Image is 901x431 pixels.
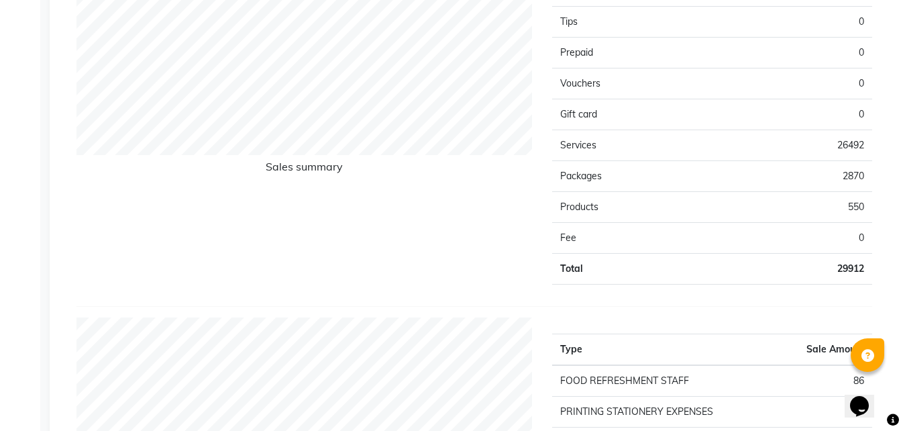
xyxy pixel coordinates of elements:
[552,161,712,192] td: Packages
[76,160,532,179] h6: Sales summary
[552,397,775,428] td: PRINTING STATIONERY EXPENSES
[552,7,712,38] td: Tips
[712,38,872,68] td: 0
[552,99,712,130] td: Gift card
[552,334,775,366] th: Type
[845,377,888,418] iframe: chat widget
[552,254,712,285] td: Total
[712,68,872,99] td: 0
[712,161,872,192] td: 2870
[552,38,712,68] td: Prepaid
[775,397,872,428] td: 50
[775,365,872,397] td: 86
[712,254,872,285] td: 29912
[775,334,872,366] th: Sale Amount
[712,7,872,38] td: 0
[552,365,775,397] td: FOOD REFRESHMENT STAFF
[552,223,712,254] td: Fee
[552,192,712,223] td: Products
[552,130,712,161] td: Services
[712,130,872,161] td: 26492
[552,68,712,99] td: Vouchers
[712,223,872,254] td: 0
[712,192,872,223] td: 550
[712,99,872,130] td: 0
